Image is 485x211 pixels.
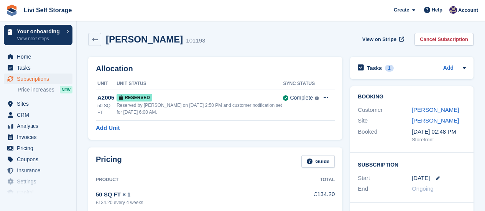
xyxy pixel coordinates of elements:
[117,94,152,101] span: Reserved
[394,6,409,14] span: Create
[117,78,283,90] th: Unit Status
[432,6,442,14] span: Help
[358,160,466,168] h2: Subscription
[117,102,283,116] div: Reserved by [PERSON_NAME] on [DATE] 2:50 PM and customer notification set for [DATE] 6:00 AM.
[358,174,412,183] div: Start
[17,29,62,34] p: Your onboarding
[17,121,63,131] span: Analytics
[17,98,63,109] span: Sites
[4,98,72,109] a: menu
[17,176,63,187] span: Settings
[17,110,63,120] span: CRM
[4,51,72,62] a: menu
[315,97,319,100] img: icon-info-grey-7440780725fd019a000dd9b08b2336e03edf1995a4989e88bcd33f0948082b44.svg
[96,174,290,186] th: Product
[358,128,412,144] div: Booked
[358,185,412,193] div: End
[96,190,290,199] div: 50 SQ FT × 1
[283,78,319,90] th: Sync Status
[4,110,72,120] a: menu
[4,62,72,73] a: menu
[4,74,72,84] a: menu
[97,102,117,116] div: 50 SQ FT
[186,36,205,45] div: 101193
[17,132,63,142] span: Invoices
[290,174,335,186] th: Total
[367,65,382,72] h2: Tasks
[290,94,313,102] div: Complete
[412,128,466,136] div: [DATE] 02:48 PM
[4,154,72,165] a: menu
[290,186,335,210] td: £134.20
[17,62,63,73] span: Tasks
[359,33,406,46] a: View on Stripe
[6,5,18,16] img: stora-icon-8386f47178a22dfd0bd8f6a31ec36ba5ce8667c1dd55bd0f319d3a0aa187defe.svg
[60,86,72,93] div: NEW
[4,25,72,45] a: Your onboarding View next steps
[17,154,63,165] span: Coupons
[97,93,117,102] div: A2005
[358,116,412,125] div: Site
[414,33,473,46] a: Cancel Subscription
[449,6,457,14] img: Jim
[17,143,63,154] span: Pricing
[17,51,63,62] span: Home
[17,74,63,84] span: Subscriptions
[358,94,466,100] h2: Booking
[385,65,394,72] div: 1
[458,7,478,14] span: Account
[21,4,75,16] a: Livi Self Storage
[412,117,459,124] a: [PERSON_NAME]
[301,155,335,168] a: Guide
[4,143,72,154] a: menu
[96,199,290,206] div: £134.20 every 4 weeks
[4,165,72,176] a: menu
[362,36,396,43] span: View on Stripe
[18,85,72,94] a: Price increases NEW
[4,132,72,142] a: menu
[17,35,62,42] p: View next steps
[4,176,72,187] a: menu
[412,106,459,113] a: [PERSON_NAME]
[17,165,63,176] span: Insurance
[412,136,466,144] div: Storefront
[96,78,117,90] th: Unit
[412,174,430,183] time: 2025-09-01 00:00:00 UTC
[412,185,434,192] span: Ongoing
[96,155,122,168] h2: Pricing
[106,34,183,44] h2: [PERSON_NAME]
[17,187,63,198] span: Capital
[96,124,120,132] a: Add Unit
[18,86,54,93] span: Price increases
[443,64,454,73] a: Add
[358,106,412,114] div: Customer
[4,121,72,131] a: menu
[4,187,72,198] a: menu
[96,64,335,73] h2: Allocation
